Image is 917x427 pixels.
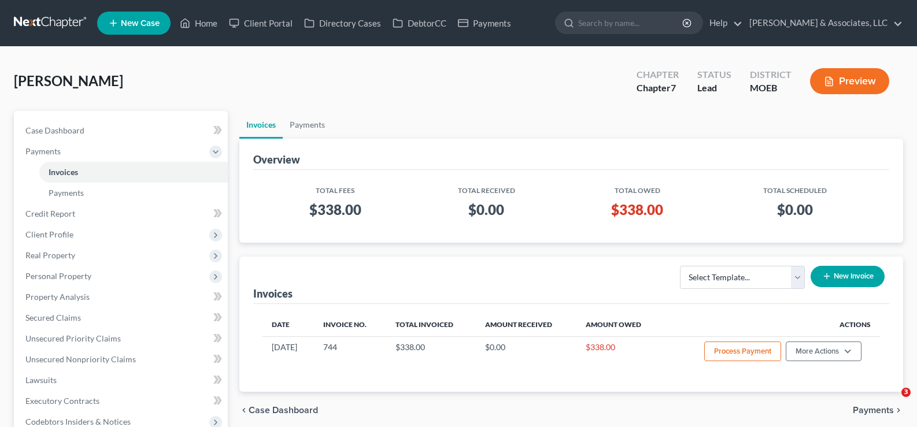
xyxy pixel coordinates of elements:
[452,13,517,34] a: Payments
[704,13,742,34] a: Help
[25,313,81,322] span: Secured Claims
[810,68,889,94] button: Preview
[25,229,73,239] span: Client Profile
[878,388,905,415] iframe: Intercom live chat
[25,292,90,302] span: Property Analysis
[25,125,84,135] span: Case Dashboard
[262,313,314,336] th: Date
[576,336,663,369] td: $338.00
[853,406,894,415] span: Payments
[239,406,318,415] button: chevron_left Case Dashboard
[16,287,228,307] a: Property Analysis
[25,333,121,343] span: Unsecured Priority Claims
[750,68,792,81] div: District
[697,68,731,81] div: Status
[663,313,880,336] th: Actions
[314,336,386,369] td: 744
[16,120,228,141] a: Case Dashboard
[564,179,710,196] th: Total Owed
[476,313,576,336] th: Amount Received
[25,396,99,406] span: Executory Contracts
[16,328,228,349] a: Unsecured Priority Claims
[14,72,123,89] span: [PERSON_NAME]
[174,13,223,34] a: Home
[811,266,885,287] button: New Invoice
[272,200,399,219] h3: $338.00
[25,146,61,156] span: Payments
[578,12,684,34] input: Search by name...
[711,179,880,196] th: Total Scheduled
[16,203,228,224] a: Credit Report
[283,111,332,139] a: Payments
[720,200,871,219] h3: $0.00
[901,388,911,397] span: 3
[49,188,84,198] span: Payments
[697,81,731,95] div: Lead
[239,111,283,139] a: Invoices
[253,287,293,300] div: Invoices
[16,307,228,328] a: Secured Claims
[25,354,136,364] span: Unsecured Nonpriority Claims
[121,19,160,28] span: New Case
[298,13,387,34] a: Directory Cases
[637,81,679,95] div: Chapter
[25,250,75,260] span: Real Property
[314,313,386,336] th: Invoice No.
[704,341,781,361] button: Process Payment
[637,68,679,81] div: Chapter
[574,200,701,219] h3: $338.00
[253,153,300,166] div: Overview
[417,200,556,219] h3: $0.00
[671,82,676,93] span: 7
[25,271,91,281] span: Personal Property
[49,167,78,177] span: Invoices
[16,391,228,411] a: Executory Contracts
[25,209,75,218] span: Credit Report
[25,375,57,385] span: Lawsuits
[262,336,314,369] td: [DATE]
[786,341,861,361] button: More Actions
[39,183,228,203] a: Payments
[16,370,228,391] a: Lawsuits
[386,336,476,369] td: $338.00
[744,13,903,34] a: [PERSON_NAME] & Associates, LLC
[576,313,663,336] th: Amount Owed
[387,13,452,34] a: DebtorCC
[223,13,298,34] a: Client Portal
[16,349,228,370] a: Unsecured Nonpriority Claims
[239,406,249,415] i: chevron_left
[39,162,228,183] a: Invoices
[249,406,318,415] span: Case Dashboard
[386,313,476,336] th: Total Invoiced
[262,179,408,196] th: Total Fees
[25,417,131,426] span: Codebtors Insiders & Notices
[853,406,903,415] button: Payments chevron_right
[750,81,792,95] div: MOEB
[408,179,565,196] th: Total Received
[476,336,576,369] td: $0.00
